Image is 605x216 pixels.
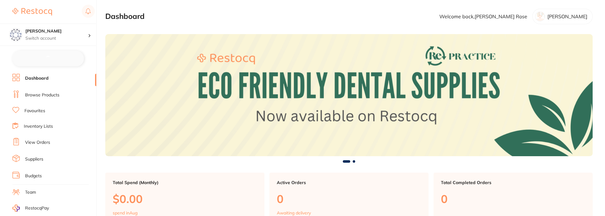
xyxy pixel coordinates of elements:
img: RestocqPay [12,205,20,212]
p: spend in Aug [113,210,137,215]
img: Eumundi Dental [10,29,22,41]
p: Active Orders [277,180,421,185]
p: Welcome back, [PERSON_NAME] Rose [439,14,527,19]
a: Dashboard [25,75,49,82]
p: [PERSON_NAME] [547,14,587,19]
img: Dashboard [105,34,593,156]
a: RestocqPay [12,205,49,212]
p: Awaiting delivery [277,210,311,215]
h4: Eumundi Dental [25,28,88,34]
img: Restocq Logo [12,8,52,15]
a: Suppliers [25,156,43,162]
p: Switch account [25,35,88,42]
a: Restocq Logo [12,5,52,19]
a: View Orders [25,139,50,146]
p: $0.00 [113,192,257,205]
p: Total Completed Orders [441,180,585,185]
a: Team [25,189,36,196]
span: RestocqPay [25,205,49,211]
a: Inventory Lists [24,123,53,130]
h2: Dashboard [105,12,145,21]
a: Favourites [24,108,45,114]
p: Total Spend (Monthly) [113,180,257,185]
p: 0 [441,192,585,205]
a: Budgets [25,173,42,179]
a: Browse Products [25,92,59,98]
p: 0 [277,192,421,205]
